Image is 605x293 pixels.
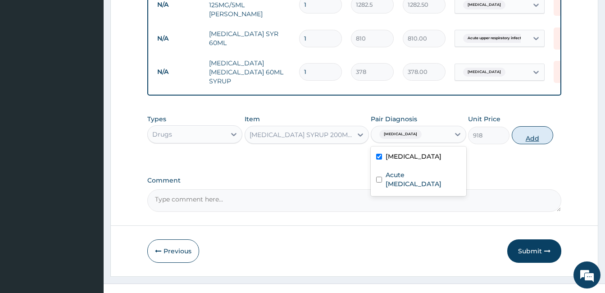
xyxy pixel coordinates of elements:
[379,130,422,139] span: [MEDICAL_DATA]
[205,54,295,90] td: [MEDICAL_DATA] [MEDICAL_DATA] 60ML SYRUP
[147,239,199,263] button: Previous
[147,115,166,123] label: Types
[47,50,151,62] div: Chat with us now
[245,114,260,124] label: Item
[468,114,500,124] label: Unit Price
[205,25,295,52] td: [MEDICAL_DATA] SYR 60ML
[153,64,205,80] td: N/A
[507,239,561,263] button: Submit
[371,114,417,124] label: Pair Diagnosis
[152,130,172,139] div: Drugs
[153,30,205,47] td: N/A
[386,170,460,188] label: Acute [MEDICAL_DATA]
[17,45,36,68] img: d_794563401_company_1708531726252_794563401
[5,197,172,228] textarea: Type your message and hit 'Enter'
[148,5,169,26] div: Minimize live chat window
[463,34,528,43] span: Acute upper respiratory infect...
[52,89,124,180] span: We're online!
[463,0,505,9] span: [MEDICAL_DATA]
[250,130,353,139] div: [MEDICAL_DATA] SYRUP 200MG 5ML
[386,152,441,161] label: [MEDICAL_DATA]
[463,68,505,77] span: [MEDICAL_DATA]
[147,177,561,184] label: Comment
[512,126,553,144] button: Add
